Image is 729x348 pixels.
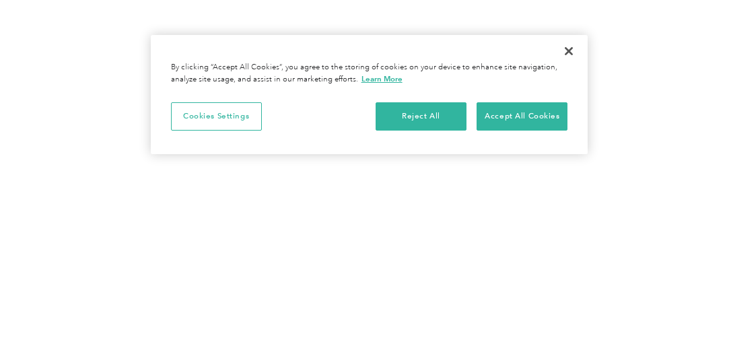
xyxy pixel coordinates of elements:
button: Close [554,36,584,66]
button: Accept All Cookies [477,102,567,131]
button: Reject All [376,102,466,131]
div: Privacy [151,35,588,154]
a: More information about your privacy, opens in a new tab [361,74,403,83]
div: Cookie banner [151,35,588,154]
button: Cookies Settings [171,102,262,131]
div: By clicking “Accept All Cookies”, you agree to the storing of cookies on your device to enhance s... [171,62,568,85]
